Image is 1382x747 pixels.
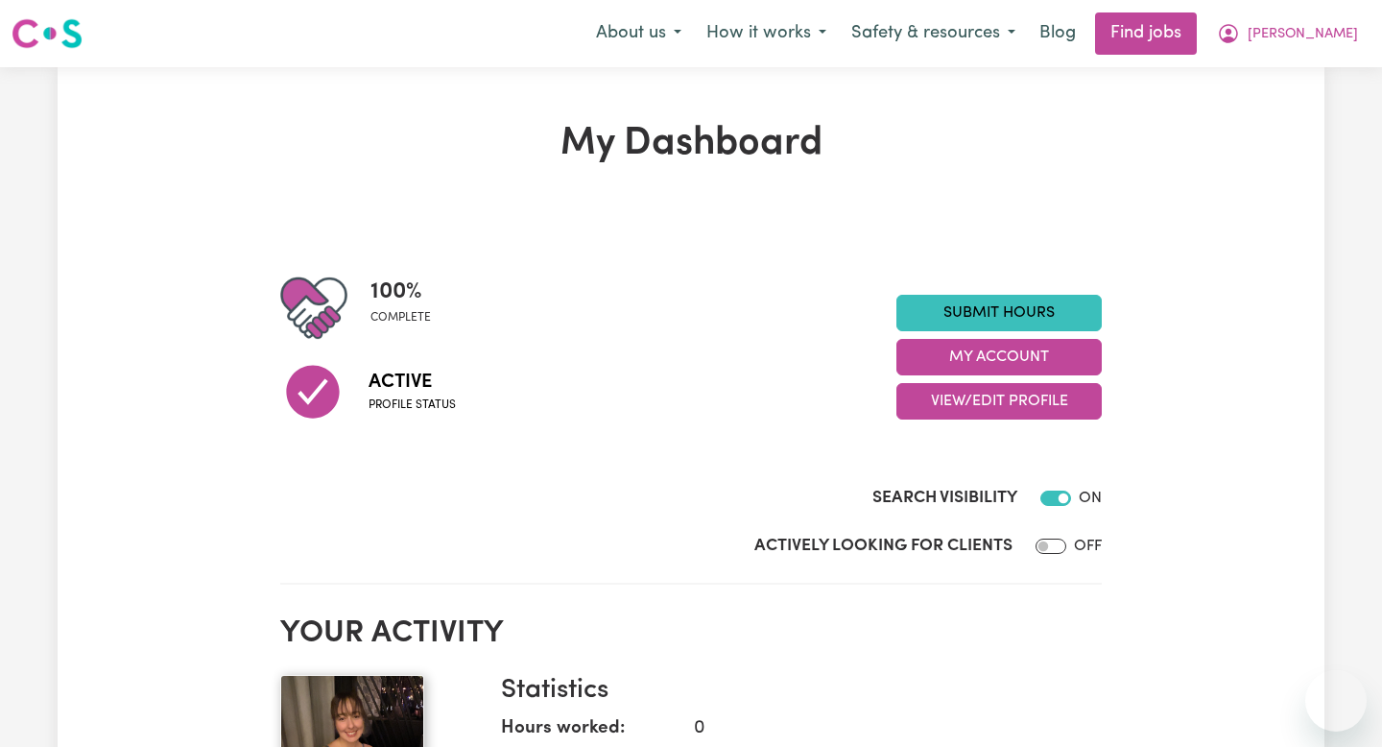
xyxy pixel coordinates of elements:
span: Profile status [369,397,456,414]
span: ON [1079,491,1102,506]
label: Actively Looking for Clients [754,534,1013,559]
dd: 0 [679,715,1086,743]
h2: Your activity [280,615,1102,652]
iframe: Button to launch messaging window [1305,670,1367,732]
div: Profile completeness: 100% [370,275,446,342]
button: How it works [694,13,839,54]
a: Careseekers logo [12,12,83,56]
a: Blog [1028,12,1087,55]
span: 100 % [370,275,431,309]
button: View/Edit Profile [896,383,1102,420]
h1: My Dashboard [280,121,1102,167]
button: Safety & resources [839,13,1028,54]
a: Submit Hours [896,295,1102,331]
h3: Statistics [501,675,1086,708]
a: Find jobs [1095,12,1197,55]
button: My Account [1204,13,1370,54]
span: Active [369,368,456,397]
img: Careseekers logo [12,16,83,51]
button: My Account [896,339,1102,375]
button: About us [584,13,694,54]
span: complete [370,309,431,326]
label: Search Visibility [872,486,1017,511]
span: [PERSON_NAME] [1248,24,1358,45]
span: OFF [1074,539,1102,554]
